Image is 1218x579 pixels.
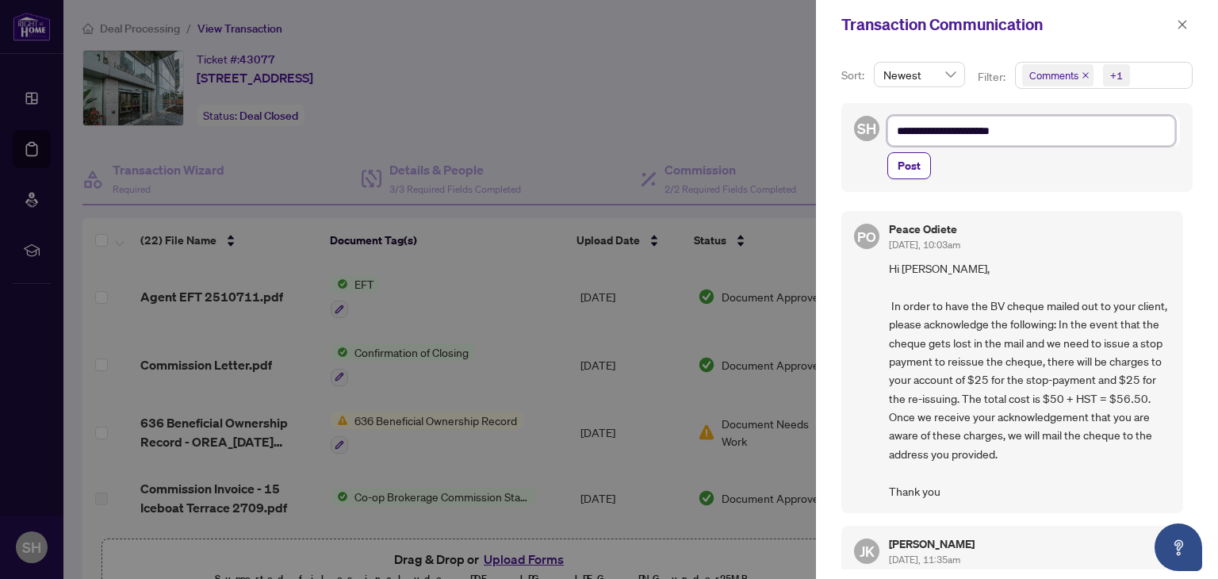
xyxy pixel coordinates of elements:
[857,117,876,140] span: SH
[978,68,1008,86] p: Filter:
[841,67,868,84] p: Sort:
[1029,67,1078,83] span: Comments
[889,554,960,566] span: [DATE], 11:35am
[857,225,875,247] span: PO
[860,540,875,562] span: JK
[883,63,956,86] span: Newest
[889,239,960,251] span: [DATE], 10:03am
[887,152,931,179] button: Post
[1022,64,1094,86] span: Comments
[1082,71,1090,79] span: close
[889,259,1170,500] span: Hi [PERSON_NAME], In order to have the BV cheque mailed out to your client, please acknowledge th...
[898,153,921,178] span: Post
[1155,523,1202,571] button: Open asap
[889,224,960,235] h5: Peace Odiete
[1177,19,1188,30] span: close
[889,539,975,550] h5: [PERSON_NAME]
[841,13,1172,36] div: Transaction Communication
[1110,67,1123,83] div: +1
